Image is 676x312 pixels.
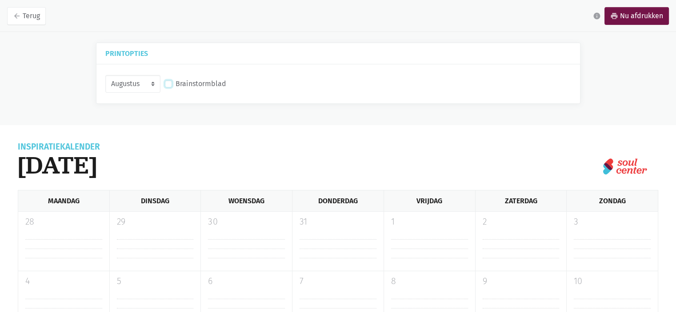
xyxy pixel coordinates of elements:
p: 2 [483,215,560,229]
p: 10 [574,275,651,288]
p: 31 [300,215,376,229]
p: 29 [117,215,194,229]
div: Zaterdag [475,190,567,211]
div: Zondag [566,190,658,211]
p: 5 [117,275,194,288]
p: 9 [483,275,560,288]
p: 3 [574,215,651,229]
p: 28 [25,215,102,229]
a: arrow_backTerug [7,7,46,25]
div: Maandag [18,190,109,211]
div: Inspiratiekalender [18,143,100,151]
i: print [610,12,618,20]
label: Brainstormblad [176,78,226,90]
p: 30 [208,215,285,229]
i: arrow_back [13,12,21,20]
h1: [DATE] [18,151,100,179]
a: printNu afdrukken [604,7,669,25]
div: Vrijdag [384,190,475,211]
div: Dinsdag [109,190,201,211]
p: 1 [391,215,468,229]
p: 6 [208,275,285,288]
h5: Printopties [105,50,571,57]
i: info [593,12,601,20]
p: 7 [300,275,376,288]
p: 8 [391,275,468,288]
div: Donderdag [292,190,384,211]
div: Woensdag [200,190,292,211]
p: 4 [25,275,102,288]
